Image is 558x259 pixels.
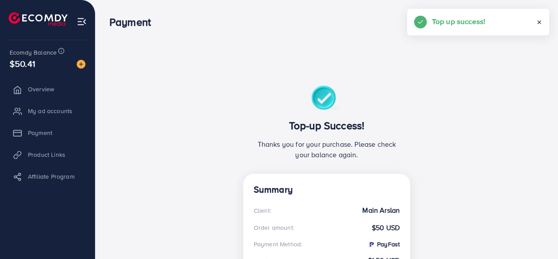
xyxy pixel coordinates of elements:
strong: Main Arslan [362,205,400,215]
h4: Summary [254,184,400,195]
span: $50.41 [10,57,35,70]
img: image [77,60,85,69]
h3: Top-up Success! [254,119,400,132]
img: PayFast [368,241,375,248]
span: Ecomdy Balance [10,48,57,57]
strong: PayFast [368,240,400,249]
h5: Top up success! [432,16,485,27]
img: logo [9,12,68,26]
img: success [311,86,342,112]
div: Order amount: [254,223,294,232]
div: Client: [254,206,271,215]
h3: Payment [109,16,158,28]
img: menu [77,17,87,27]
p: Thanks you for your purchase. Please check your balance again. [254,139,400,160]
strong: $50 USD [372,223,400,233]
div: Payment Method: [254,240,302,249]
